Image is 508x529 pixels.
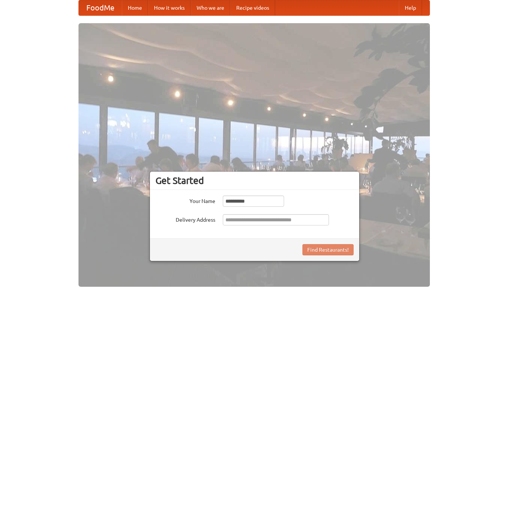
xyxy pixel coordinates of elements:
[156,214,215,224] label: Delivery Address
[399,0,422,15] a: Help
[156,196,215,205] label: Your Name
[191,0,230,15] a: Who we are
[302,244,354,255] button: Find Restaurants!
[122,0,148,15] a: Home
[79,0,122,15] a: FoodMe
[230,0,275,15] a: Recipe videos
[156,175,354,186] h3: Get Started
[148,0,191,15] a: How it works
